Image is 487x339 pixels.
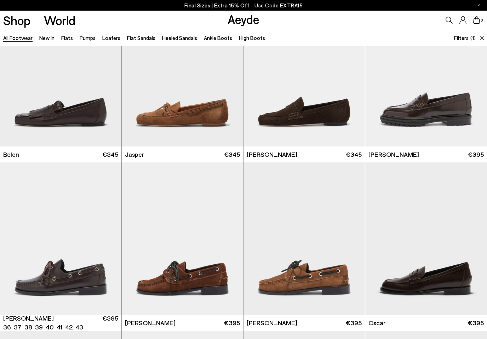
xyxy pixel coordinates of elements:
a: Jasper €345 [122,146,243,162]
li: 39 [35,323,43,332]
li: 38 [24,323,32,332]
a: Flat Sandals [127,35,155,41]
a: Pumps [80,35,96,41]
span: Belen [3,150,19,159]
span: [PERSON_NAME] [247,150,297,159]
a: Flats [61,35,73,41]
a: High Boots [239,35,265,41]
img: Harris Suede Mocassin Flats [243,162,365,315]
li: 36 [3,323,11,332]
a: Ankle Boots [204,35,232,41]
span: Filters [454,35,469,41]
a: Aeyde [228,12,259,27]
a: All Footwear [3,35,33,41]
li: 43 [75,323,83,332]
a: [PERSON_NAME] €395 [365,146,487,162]
span: Oscar [368,318,385,327]
a: Heeled Sandals [162,35,197,41]
span: €345 [224,150,240,159]
span: €395 [224,318,240,327]
span: Jasper [125,150,144,159]
span: €395 [346,318,362,327]
a: Shop [3,14,30,27]
a: Oscar €395 [365,315,487,331]
span: [PERSON_NAME] [125,318,176,327]
a: [PERSON_NAME] €345 [243,146,365,162]
ul: variant [3,323,81,332]
li: 41 [57,323,62,332]
li: 42 [65,323,73,332]
a: New In [39,35,55,41]
span: 0 [480,18,484,22]
li: 40 [46,323,54,332]
li: 37 [14,323,22,332]
span: €395 [468,318,484,327]
a: World [44,14,75,27]
span: €345 [102,150,118,159]
a: [PERSON_NAME] €395 [243,315,365,331]
span: [PERSON_NAME] [368,150,419,159]
a: [PERSON_NAME] €395 [122,315,243,331]
span: €345 [346,150,362,159]
span: (1) [470,34,476,42]
img: Harris Suede Mocassin Flats [122,162,243,315]
span: [PERSON_NAME] [3,314,54,323]
span: €395 [102,314,118,332]
p: Final Sizes | Extra 15% Off [184,1,303,10]
span: €395 [468,150,484,159]
img: Oscar Leather Loafers [365,162,487,315]
span: Navigate to /collections/ss25-final-sizes [254,2,303,8]
a: Loafers [102,35,120,41]
span: [PERSON_NAME] [247,318,297,327]
a: 0 [473,16,480,24]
